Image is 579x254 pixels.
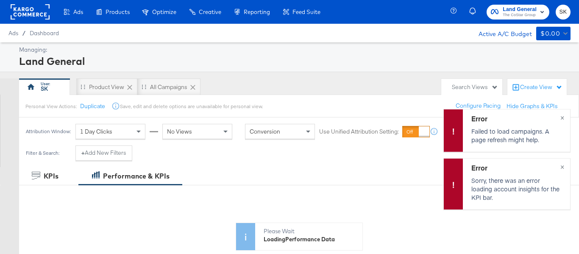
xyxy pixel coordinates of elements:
div: Save, edit and delete options are unavailable for personal view. [120,103,263,110]
div: $0.00 [540,28,560,39]
div: Performance & KPIs [103,171,170,181]
span: / [18,30,30,36]
span: Ads [73,8,83,15]
button: Hide Graphs & KPIs [507,102,558,110]
div: Drag to reorder tab [142,84,146,89]
span: Conversion [250,128,280,135]
div: All Campaigns [150,83,187,91]
button: × [554,109,570,125]
p: Failed to load campaigns. A page refresh might help. [471,127,560,144]
button: SK [556,5,571,20]
button: × [554,159,570,174]
div: Error [471,114,560,123]
span: Feed Suite [292,8,320,15]
span: × [560,161,564,171]
span: Products [106,8,130,15]
button: +Add New Filters [75,145,132,161]
span: No Views [167,128,192,135]
span: SK [559,7,567,17]
a: Dashboard [30,30,59,36]
span: × [560,112,564,122]
div: Create View [520,83,562,92]
div: Search Views [452,83,498,91]
div: Land General [19,54,568,68]
div: Personal View Actions: [25,103,77,110]
p: Sorry, there was an error loading account insights for the KPI bar. [471,176,560,201]
div: Error [471,163,560,173]
div: SK [41,85,48,93]
div: Drag to reorder tab [81,84,85,89]
span: 1 Day Clicks [80,128,112,135]
div: Attribution Window: [25,128,71,134]
button: $0.00 [536,27,571,40]
span: Land General [503,5,537,14]
strong: + [81,149,85,157]
span: The CoStar Group [503,12,537,19]
span: Ads [8,30,18,36]
div: Active A/C Budget [470,27,532,39]
span: Creative [199,8,221,15]
div: Product View [89,83,124,91]
label: Use Unified Attribution Setting: [319,128,399,136]
div: KPIs [44,171,58,181]
span: Optimize [152,8,176,15]
button: Configure Pacing [450,98,507,114]
button: Duplicate [80,102,105,110]
div: Filter & Search: [25,150,60,156]
div: Managing: [19,46,568,54]
button: Land GeneralThe CoStar Group [487,5,549,20]
span: Reporting [244,8,270,15]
